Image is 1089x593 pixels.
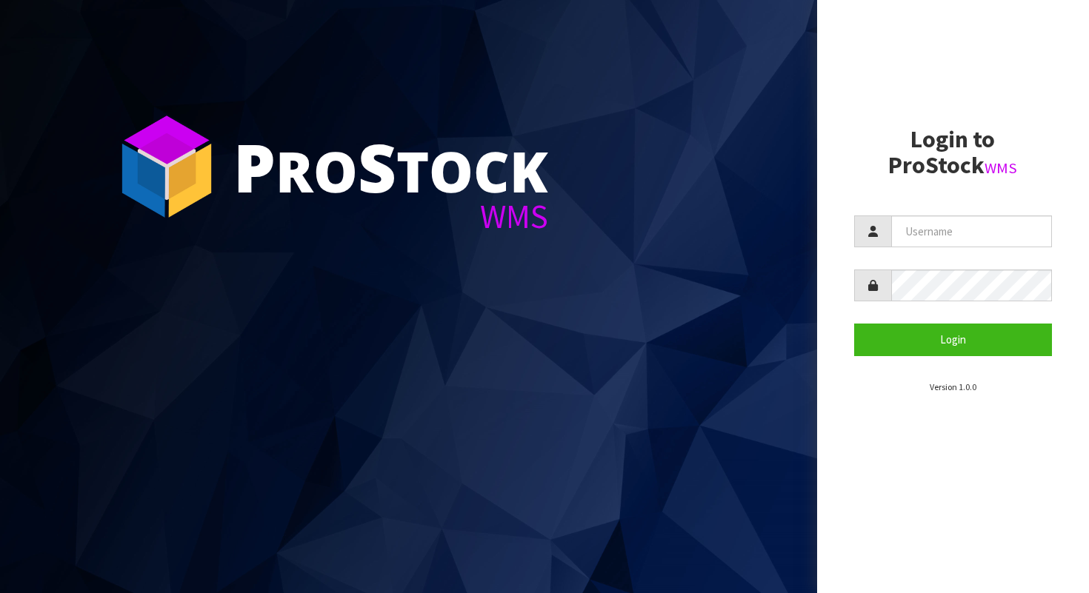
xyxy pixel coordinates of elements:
[111,111,222,222] img: ProStock Cube
[854,127,1053,178] h2: Login to ProStock
[891,215,1053,247] input: Username
[358,121,396,212] span: S
[854,324,1053,355] button: Login
[985,158,1017,178] small: WMS
[930,381,976,392] small: Version 1.0.0
[233,121,276,212] span: P
[233,200,548,233] div: WMS
[233,133,548,200] div: ro tock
